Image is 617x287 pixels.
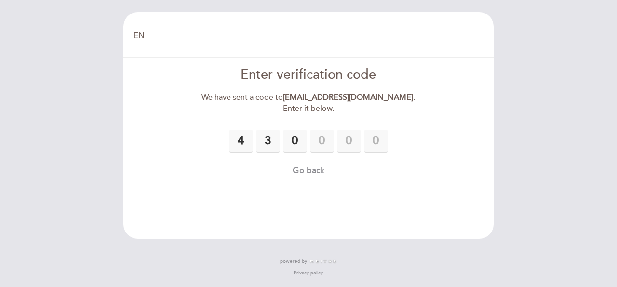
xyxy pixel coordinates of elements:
img: MEITRE [309,259,337,264]
input: 0 [256,130,280,153]
input: 0 [364,130,388,153]
div: We have sent a code to . Enter it below. [198,92,419,114]
a: powered by [280,258,337,265]
span: powered by [280,258,307,265]
input: 0 [283,130,307,153]
div: Enter verification code [198,66,419,84]
button: Go back [293,164,324,177]
strong: [EMAIL_ADDRESS][DOMAIN_NAME] [283,93,413,102]
input: 0 [229,130,253,153]
input: 0 [337,130,361,153]
input: 0 [310,130,334,153]
a: Privacy policy [294,270,323,276]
